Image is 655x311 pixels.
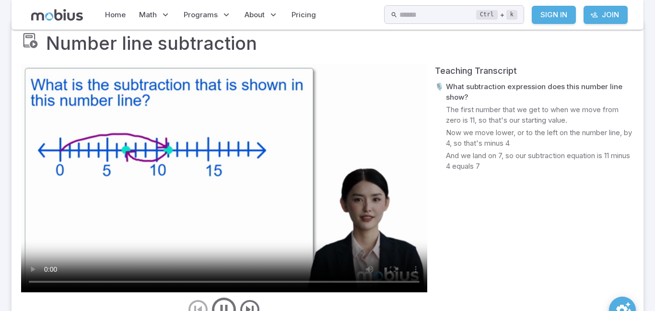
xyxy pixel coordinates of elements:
[446,81,634,103] p: What subtraction expression does this number line show?
[506,10,517,20] kbd: k
[446,104,634,126] p: The first number that we get to when we move from zero is 11, so that's our starting value.
[584,6,628,24] a: Join
[476,9,517,21] div: +
[139,10,157,20] span: Math
[446,127,634,149] p: Now we move lower, or to the left on the number line, by 4, so that's minus 4
[102,4,129,26] a: Home
[289,4,319,26] a: Pricing
[435,64,634,78] div: Teaching Transcript
[46,30,257,57] h2: Number line subtraction
[532,6,576,24] a: Sign In
[245,10,265,20] span: About
[184,10,218,20] span: Programs
[435,81,444,103] p: 🎙️
[446,150,634,172] p: And we land on 7, so our subtraction equation is 11 minus 4 equals 7
[476,10,498,20] kbd: Ctrl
